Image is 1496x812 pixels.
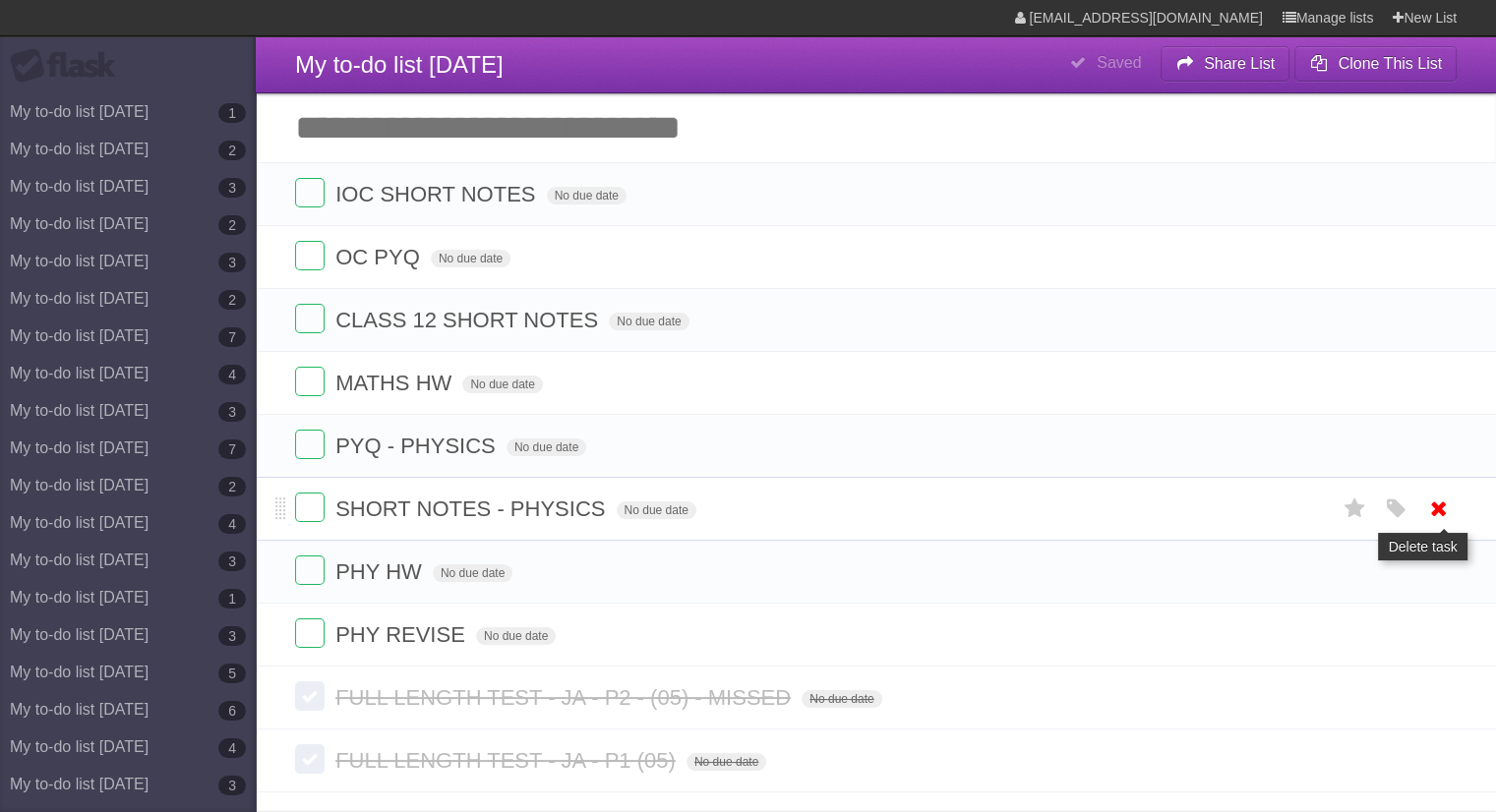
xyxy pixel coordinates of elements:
span: No due date [687,753,766,771]
span: MATHS HW [335,371,456,395]
span: No due date [547,187,627,204]
span: No due date [462,376,542,393]
label: Done [295,430,325,459]
b: 7 [218,439,246,459]
label: Done [295,555,325,585]
span: FULL LENGTH TEST - JA - P2 - (05) - MISSED [335,685,796,710]
b: 2 [218,141,246,160]
b: 3 [218,253,246,272]
span: No due date [433,564,512,582]
b: 2 [218,215,246,235]
span: No due date [476,627,556,645]
b: 3 [218,626,246,646]
span: No due date [802,690,881,708]
label: Star task [1337,493,1374,525]
div: Flask [10,48,128,84]
span: FULL LENGTH TEST - JA - P1 (05) [335,748,681,773]
span: No due date [609,313,688,330]
b: 1 [218,103,246,123]
b: Clone This List [1338,55,1442,72]
b: 2 [218,477,246,496]
span: CLASS 12 SHORT NOTES [335,308,603,332]
b: Share List [1204,55,1275,72]
span: No due date [431,250,510,267]
b: 3 [218,178,246,198]
span: No due date [507,438,586,456]
span: OC PYQ [335,245,425,269]
b: 4 [218,365,246,384]
span: IOC SHORT NOTES [335,182,540,206]
b: 3 [218,402,246,422]
span: My to-do list [DATE] [295,51,504,78]
label: Done [295,241,325,270]
b: 6 [218,701,246,721]
label: Done [295,744,325,774]
label: Done [295,681,325,711]
label: Done [295,304,325,333]
b: 3 [218,551,246,571]
b: 4 [218,738,246,758]
label: Done [295,367,325,396]
b: 3 [218,776,246,795]
span: SHORT NOTES - PHYSICS [335,496,610,521]
b: 5 [218,664,246,683]
span: No due date [617,501,696,519]
span: PHY REVISE [335,622,470,647]
span: PYQ - PHYSICS [335,434,501,458]
b: 4 [218,514,246,534]
b: 2 [218,290,246,310]
label: Done [295,618,325,648]
b: 1 [218,589,246,609]
span: PHY HW [335,559,427,584]
button: Share List [1161,46,1290,82]
button: Clone This List [1294,46,1457,82]
label: Done [295,178,325,207]
b: Saved [1097,54,1141,71]
label: Done [295,493,325,522]
b: 7 [218,327,246,347]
